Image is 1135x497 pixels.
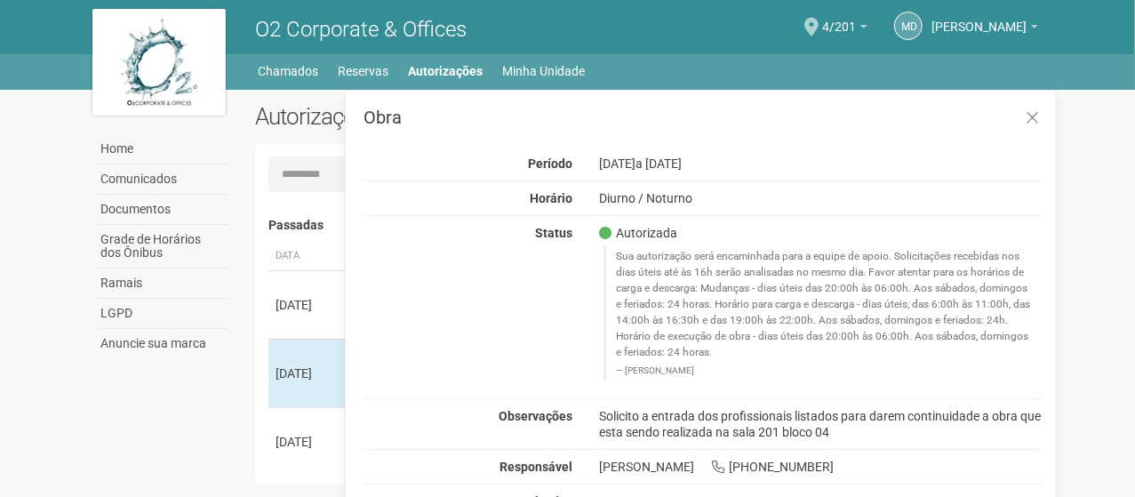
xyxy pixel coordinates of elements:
[894,12,923,40] a: Md
[276,433,341,451] div: [DATE]
[97,329,228,358] a: Anuncie sua marca
[97,134,228,164] a: Home
[97,195,228,225] a: Documentos
[530,191,572,205] strong: Horário
[586,459,1056,475] div: [PERSON_NAME] [PHONE_NUMBER]
[822,3,856,34] span: 4/201
[259,59,319,84] a: Chamados
[499,409,572,423] strong: Observações
[409,59,484,84] a: Autorizações
[364,108,1042,126] h3: Obra
[268,219,1030,232] h4: Passadas
[97,225,228,269] a: Grade de Horários dos Ônibus
[528,156,572,171] strong: Período
[635,156,682,171] span: a [DATE]
[97,164,228,195] a: Comunicados
[500,460,572,474] strong: Responsável
[255,17,467,42] span: O2 Corporate & Offices
[92,9,226,116] img: logo.jpg
[339,59,389,84] a: Reservas
[255,103,635,130] h2: Autorizações
[276,365,341,382] div: [DATE]
[616,365,1033,377] footer: [PERSON_NAME]
[931,3,1027,34] span: Marcelo de Andrade Ferreira
[586,156,1056,172] div: [DATE]
[822,22,867,36] a: 4/201
[276,296,341,314] div: [DATE]
[97,269,228,299] a: Ramais
[268,242,348,271] th: Data
[603,245,1043,380] blockquote: Sua autorização será encaminhada para a equipe de apoio. Solicitações recebidas nos dias úteis at...
[599,225,677,241] span: Autorizada
[97,299,228,329] a: LGPD
[586,190,1056,206] div: Diurno / Noturno
[535,226,572,240] strong: Status
[586,408,1056,440] div: Solicito a entrada dos profissionais listados para darem continuidade a obra que esta sendo reali...
[931,22,1038,36] a: [PERSON_NAME]
[503,59,586,84] a: Minha Unidade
